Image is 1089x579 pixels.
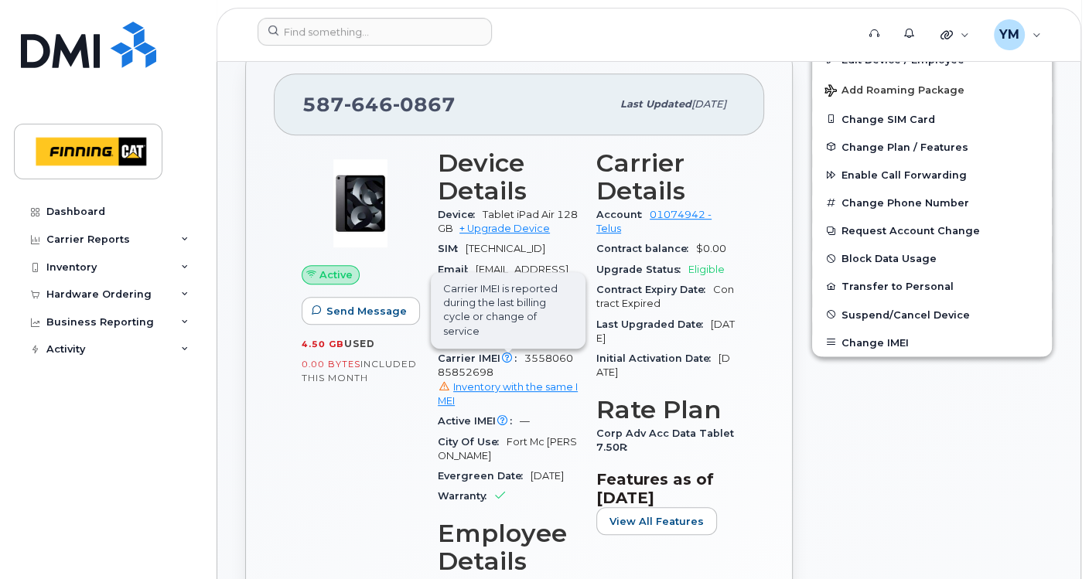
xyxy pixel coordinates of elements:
span: Last Upgraded Date [596,318,711,330]
button: Change IMEI [812,329,1052,356]
button: Request Account Change [812,216,1052,244]
button: Suspend/Cancel Device [812,301,1052,329]
iframe: Messenger Launcher [1022,512,1077,567]
span: Upgrade Status [596,264,688,275]
button: Transfer to Personal [812,272,1052,300]
span: Device [438,209,483,220]
span: Email [438,264,476,275]
span: Enable Call Forwarding [841,169,967,181]
span: 4.50 GB [302,339,344,349]
a: Inventory with the same IMEI [438,381,578,407]
span: Active [319,267,353,282]
h3: Device Details [438,149,578,205]
img: image20231002-4137094-1mgo0t5.jpeg [314,157,407,250]
span: Contract Expiry Date [596,284,713,295]
button: Change Phone Number [812,189,1052,216]
h3: Features as of [DATE] [596,470,736,507]
span: YM [999,26,1019,44]
button: Send Message [302,297,420,325]
span: — [520,415,530,427]
h3: Rate Plan [596,396,736,424]
span: 587 [302,93,456,116]
span: Send Message [326,304,407,318]
h3: Carrier Details [596,149,736,205]
span: Initial Activation Date [596,353,719,364]
span: Carrier IMEI is reported during the last billing cycle or change of service [431,272,585,349]
button: Change Plan / Features [812,133,1052,161]
span: SIM [438,243,466,254]
span: [EMAIL_ADDRESS][DOMAIN_NAME] [438,264,568,289]
span: Warranty [438,490,494,502]
span: 0.00 Bytes [302,359,360,370]
span: Contract balance [596,243,696,254]
span: City Of Use [438,436,507,448]
span: View All Features [609,514,704,529]
span: Change Plan / Features [841,141,968,152]
button: Enable Call Forwarding [812,161,1052,189]
span: Suspend/Cancel Device [841,308,970,320]
h3: Employee Details [438,519,578,575]
span: $0.00 [696,243,726,254]
span: [TECHNICAL_ID] [466,243,545,254]
span: Eligible [688,264,725,275]
div: Yen Meloncelli [983,19,1052,50]
span: [DATE] [596,318,735,344]
span: 355806085852698 [438,353,578,408]
button: Add Roaming Package [812,73,1052,105]
input: Find something... [258,18,492,46]
span: used [344,338,375,349]
span: Carrier IMEI [438,353,524,364]
span: [DATE] [691,98,726,110]
span: Last updated [620,98,691,110]
a: + Upgrade Device [459,223,550,234]
span: included this month [302,358,417,383]
span: [DATE] [531,470,564,482]
button: Change SIM Card [812,105,1052,133]
a: 01074942 - Telus [596,209,712,234]
span: Corp Adv Acc Data Tablet 7.50R [596,427,734,453]
span: Active IMEI [438,415,520,427]
button: View All Features [596,507,717,535]
span: Fort Mc [PERSON_NAME] [438,436,577,461]
span: 646 [344,93,393,116]
span: Tablet iPad Air 128GB [438,209,578,234]
span: Account [596,209,650,220]
span: Add Roaming Package [824,84,964,99]
button: Block Data Usage [812,244,1052,272]
span: 0867 [393,93,456,116]
div: Quicklinks [930,19,980,50]
span: Evergreen Date [438,470,531,482]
